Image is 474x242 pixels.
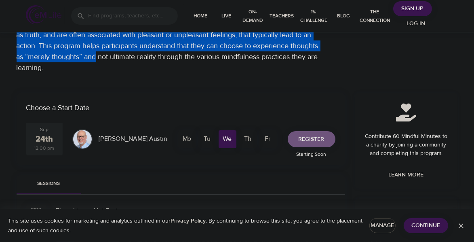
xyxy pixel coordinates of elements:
span: Blog [334,12,353,20]
p: Starting Soon [283,151,340,158]
span: On-Demand [242,8,263,25]
span: Teachers [270,12,294,20]
button: Manage [369,218,396,233]
a: Learn More [386,168,427,183]
div: Fr [259,130,277,148]
span: Sessions [21,180,76,188]
img: logo [26,5,61,24]
span: Home [191,12,210,20]
input: Find programs, teachers, etc... [88,7,178,25]
p: Categories [364,208,448,219]
div: 12:00 pm [34,145,55,152]
span: Log in [400,19,432,29]
button: Sign Up [393,1,432,16]
div: Mo [178,130,196,148]
span: Learn More [389,170,424,180]
button: Log in [396,16,435,31]
span: 1% Challenge [300,8,327,25]
p: Contribute 60 Mindful Minutes to a charity by joining a community and completing this program. [364,132,448,158]
div: We [219,130,236,148]
a: Privacy Policy [171,217,206,225]
span: Live [217,12,236,20]
div: [PERSON_NAME] Austin [96,131,171,147]
span: Register [299,134,324,144]
span: Sign Up [396,4,429,14]
div: Thoughts are Not Facts [56,206,335,216]
span: Continue [410,221,442,231]
span: The Connection [360,8,390,25]
div: 24th [36,134,53,145]
div: Th [239,130,257,148]
p: Choose a Start Date [26,102,335,113]
div: Tu [198,130,216,148]
span: Manage [376,221,390,231]
div: SESS [31,207,42,214]
button: Register [288,131,335,147]
button: Continue [404,218,448,233]
div: Sep [40,126,48,133]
